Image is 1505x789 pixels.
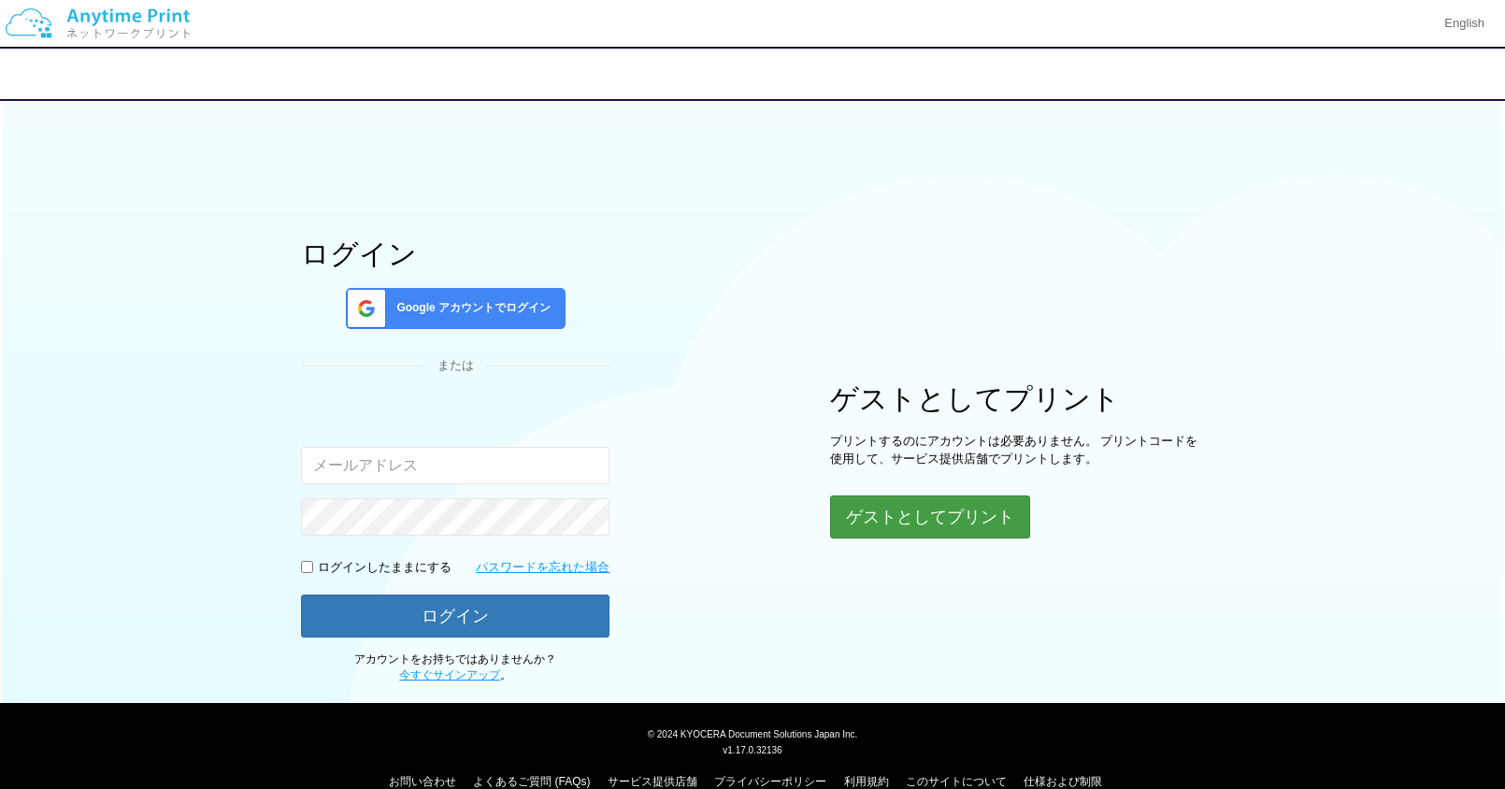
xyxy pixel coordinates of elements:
input: メールアドレス [301,447,609,484]
a: サービス提供店舗 [608,775,697,788]
a: 今すぐサインアップ [399,668,500,681]
span: 。 [399,668,511,681]
a: 仕様および制限 [1024,775,1102,788]
a: このサイトについて [906,775,1007,788]
span: © 2024 KYOCERA Document Solutions Japan Inc. [648,727,858,739]
a: パスワードを忘れた場合 [476,559,609,577]
div: または [301,357,609,375]
a: よくあるご質問 (FAQs) [473,775,590,788]
a: お問い合わせ [389,775,456,788]
h1: ゲストとしてプリント [830,383,1204,414]
button: ログイン [301,595,609,638]
h1: ログイン [301,238,609,269]
a: 利用規約 [844,775,889,788]
p: プリントするのにアカウントは必要ありません。 プリントコードを使用して、サービス提供店舗でプリントします。 [830,433,1204,467]
p: アカウントをお持ちではありませんか？ [301,652,609,683]
span: ログイン [723,66,782,82]
span: v1.17.0.32136 [723,744,781,755]
a: 戻る [34,65,69,81]
p: ログインしたままにする [318,559,451,577]
button: ゲストとしてプリント [830,495,1030,538]
span: Google アカウントでログイン [389,300,551,316]
a: プライバシーポリシー [714,775,826,788]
